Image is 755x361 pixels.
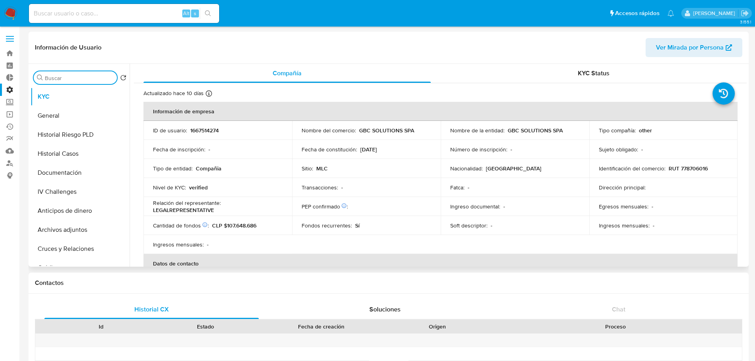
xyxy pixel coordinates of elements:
p: Nombre de la entidad : [450,127,505,134]
p: Número de inscripción : [450,146,507,153]
span: KYC Status [578,69,610,78]
button: Ver Mirada por Persona [646,38,742,57]
p: verified [189,184,208,191]
span: Compañía [273,69,302,78]
p: Ingreso documental : [450,203,500,210]
p: - [510,146,512,153]
h1: Contactos [35,279,742,287]
p: alan.sanchez@mercadolibre.com [693,10,738,17]
p: Dirección principal : [599,184,646,191]
p: GBC SOLUTIONS SPA [359,127,414,134]
span: s [194,10,196,17]
p: [DATE] [360,146,377,153]
p: Nombre del comercio : [302,127,356,134]
p: MLC [316,165,328,172]
p: Ingresos mensuales : [153,241,204,248]
button: Buscar [37,74,43,81]
button: Créditos [31,258,130,277]
p: 1667514274 [190,127,219,134]
p: Fondos recurrentes : [302,222,352,229]
input: Buscar [45,74,114,82]
p: - [341,184,343,191]
p: Nivel de KYC : [153,184,186,191]
p: RUT 778706016 [669,165,708,172]
p: - [503,203,505,210]
p: Fecha de constitución : [302,146,357,153]
a: Salir [741,9,749,17]
button: search-icon [200,8,216,19]
p: - [641,146,643,153]
div: Proceso [495,323,736,330]
p: other [639,127,652,134]
p: ID de usuario : [153,127,187,134]
p: Tipo de entidad : [153,165,193,172]
a: Notificaciones [667,10,674,17]
p: Sujeto obligado : [599,146,638,153]
input: Buscar usuario o caso... [29,8,219,19]
p: PEP confirmado : [302,203,348,210]
p: Sí [355,222,359,229]
p: Cantidad de fondos : [153,222,209,229]
div: Origen [391,323,484,330]
p: Egresos mensuales : [599,203,648,210]
button: General [31,106,130,125]
p: Compañia [196,165,222,172]
span: Accesos rápidos [615,9,659,17]
h1: Información de Usuario [35,44,101,52]
th: Datos de contacto [143,254,738,273]
div: Fecha de creación [263,323,380,330]
button: Volver al orden por defecto [120,74,126,83]
p: CLP $107.648.686 [212,222,256,229]
p: Fecha de inscripción : [153,146,205,153]
p: Relación del representante : [153,199,221,206]
p: Sitio : [302,165,313,172]
p: Tipo compañía : [599,127,636,134]
div: Id [55,323,148,330]
span: Ver Mirada por Persona [656,38,724,57]
p: - [208,146,210,153]
p: Soft descriptor : [450,222,487,229]
button: Historial Riesgo PLD [31,125,130,144]
button: Documentación [31,163,130,182]
p: Transacciones : [302,184,338,191]
p: - [207,241,208,248]
span: Historial CX [134,305,169,314]
button: IV Challenges [31,182,130,201]
button: Cruces y Relaciones [31,239,130,258]
p: Nacionalidad : [450,165,483,172]
p: Actualizado hace 10 días [143,90,204,97]
p: - [653,222,654,229]
button: Archivos adjuntos [31,220,130,239]
p: Ingresos mensuales : [599,222,650,229]
p: - [491,222,492,229]
button: KYC [31,87,130,106]
p: [GEOGRAPHIC_DATA] [486,165,541,172]
th: Información de empresa [143,102,738,121]
p: Fatca : [450,184,464,191]
span: Alt [183,10,189,17]
p: LEGALREPRESENTATIVE [153,206,214,214]
span: Soluciones [369,305,401,314]
p: GBC SOLUTIONS SPA [508,127,563,134]
button: Anticipos de dinero [31,201,130,220]
button: Historial Casos [31,144,130,163]
p: - [652,203,653,210]
p: Identificación del comercio : [599,165,665,172]
p: - [468,184,469,191]
span: Chat [612,305,625,314]
div: Estado [159,323,252,330]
